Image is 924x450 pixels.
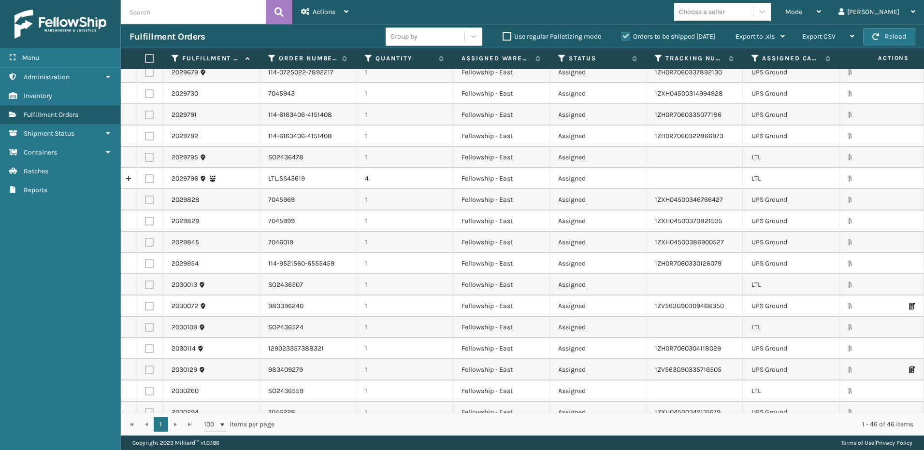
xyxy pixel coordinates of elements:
[260,380,356,402] td: SO2436559
[743,232,839,253] td: UPS Ground
[743,126,839,147] td: UPS Ground
[172,153,198,162] a: 2029795
[549,189,646,211] td: Assigned
[356,232,453,253] td: 1
[356,253,453,274] td: 1
[260,317,356,338] td: SO2436524
[841,439,874,446] a: Terms of Use
[549,83,646,104] td: Assigned
[172,259,199,268] a: 2029954
[743,83,839,104] td: UPS Ground
[356,147,453,168] td: 1
[549,295,646,317] td: Assigned
[453,62,549,83] td: Fellowship - East
[172,216,199,226] a: 2029829
[356,211,453,232] td: 1
[453,317,549,338] td: Fellowship - East
[260,253,356,274] td: 114-9521560-6555459
[172,174,198,183] a: 2029796
[569,54,627,63] label: Status
[655,196,723,204] a: 1ZXH04500346766427
[743,189,839,211] td: UPS Ground
[453,189,549,211] td: Fellowship - East
[154,417,168,432] a: 1
[172,110,197,120] a: 2029791
[172,386,199,396] a: 2030260
[802,32,836,41] span: Export CSV
[549,62,646,83] td: Assigned
[743,253,839,274] td: UPS Ground
[655,68,722,76] a: 1ZH0R7060337892130
[453,168,549,189] td: Fellowship - East
[260,83,356,104] td: 7045943
[260,338,356,359] td: 129023357388321
[14,10,106,39] img: logo
[909,366,915,373] i: Print Packing Slip
[453,147,549,168] td: Fellowship - East
[356,104,453,126] td: 1
[549,317,646,338] td: Assigned
[549,359,646,380] td: Assigned
[172,365,197,375] a: 2030129
[24,148,57,156] span: Containers
[356,83,453,104] td: 1
[172,89,198,98] a: 2029730
[549,274,646,295] td: Assigned
[24,92,52,100] span: Inventory
[260,104,356,126] td: 114-6163406-4151408
[453,359,549,380] td: Fellowship - East
[453,380,549,402] td: Fellowship - East
[356,126,453,147] td: 1
[655,89,723,98] a: 1ZXH04500314994928
[260,211,356,232] td: 7045999
[549,402,646,423] td: Assigned
[172,68,198,77] a: 2029679
[453,295,549,317] td: Fellowship - East
[549,211,646,232] td: Assigned
[204,420,218,429] span: 100
[453,104,549,126] td: Fellowship - East
[549,126,646,147] td: Assigned
[549,168,646,189] td: Assigned
[743,168,839,189] td: LTL
[655,132,723,140] a: 1ZH0R7060322866973
[260,274,356,295] td: SO2436507
[260,232,356,253] td: 7046019
[549,147,646,168] td: Assigned
[462,54,531,63] label: Assigned Warehouse
[356,62,453,83] td: 1
[909,303,915,309] i: Print Packing Slip
[172,238,199,247] a: 2029845
[665,54,724,63] label: Tracking Number
[549,232,646,253] td: Assigned
[260,189,356,211] td: 7045969
[24,73,70,81] span: Administration
[356,295,453,317] td: 1
[172,323,197,332] a: 2030109
[841,436,912,450] div: |
[356,338,453,359] td: 1
[503,32,601,41] label: Use regular Palletizing mode
[260,62,356,83] td: 114-0725022-7892217
[848,50,915,66] span: Actions
[549,253,646,274] td: Assigned
[762,54,821,63] label: Assigned Carrier Service
[453,253,549,274] td: Fellowship - East
[260,295,356,317] td: 983396240
[743,338,839,359] td: UPS Ground
[356,380,453,402] td: 1
[743,211,839,232] td: UPS Ground
[743,295,839,317] td: UPS Ground
[736,32,775,41] span: Export to .xls
[356,359,453,380] td: 1
[172,408,199,417] a: 2030294
[356,168,453,189] td: 4
[743,274,839,295] td: LTL
[655,217,722,225] a: 1ZXH04500370821535
[785,8,802,16] span: Mode
[260,402,356,423] td: 7046228
[621,32,715,41] label: Orders to be shipped [DATE]
[172,131,198,141] a: 2029792
[743,317,839,338] td: LTL
[453,83,549,104] td: Fellowship - East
